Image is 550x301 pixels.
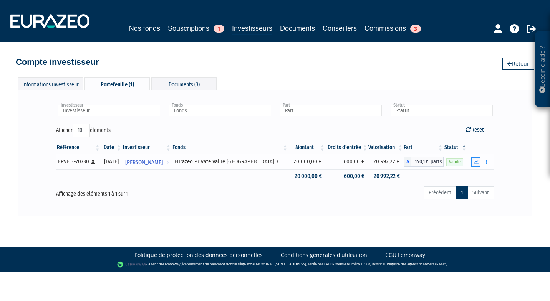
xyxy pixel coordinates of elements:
span: 3 [410,25,421,33]
th: Montant: activer pour trier la colonne par ordre croissant [288,141,326,154]
th: Part: activer pour trier la colonne par ordre croissant [404,141,444,154]
div: [DATE] [103,158,119,166]
th: Date: activer pour trier la colonne par ordre croissant [101,141,122,154]
th: Valorisation: activer pour trier la colonne par ordre croissant [368,141,404,154]
span: A [404,157,411,167]
td: 20 000,00 € [288,154,326,169]
a: Investisseurs [232,23,272,35]
th: Référence : activer pour trier la colonne par ordre croissant [56,141,101,154]
th: Investisseur: activer pour trier la colonne par ordre croissant [122,141,172,154]
i: [Français] Personne physique [91,160,95,164]
label: Afficher éléments [56,124,111,137]
a: 1 [456,186,468,199]
span: Valide [446,158,463,166]
th: Fonds: activer pour trier la colonne par ordre croissant [172,141,288,154]
a: Souscriptions1 [168,23,224,34]
select: Afficheréléments [73,124,90,137]
span: 140,135 parts [411,157,444,167]
td: 600,00 € [326,154,368,169]
button: Reset [456,124,494,136]
div: Documents (3) [151,77,217,90]
div: - Agent de (établissement de paiement dont le siège social est situé au [STREET_ADDRESS], agréé p... [8,261,542,268]
a: Lemonway [163,262,181,266]
a: Conseillers [323,23,357,34]
a: Registre des agents financiers (Regafi) [387,262,447,266]
a: Nos fonds [129,23,160,34]
a: Retour [502,58,534,70]
td: 600,00 € [326,169,368,183]
a: CGU Lemonway [385,251,425,259]
h4: Compte investisseur [16,58,99,67]
a: Politique de protection des données personnelles [134,251,263,259]
i: Voir l'investisseur [166,155,169,169]
td: 20 000,00 € [288,169,326,183]
th: Droits d'entrée: activer pour trier la colonne par ordre croissant [326,141,368,154]
a: Documents [280,23,315,34]
img: logo-lemonway.png [117,261,147,268]
p: Besoin d'aide ? [538,35,547,104]
div: A - Eurazeo Private Value Europe 3 [404,157,444,167]
td: 20 992,22 € [368,169,404,183]
span: 1 [214,25,224,33]
a: Conditions générales d'utilisation [281,251,367,259]
td: 20 992,22 € [368,154,404,169]
th: Statut : activer pour trier la colonne par ordre d&eacute;croissant [444,141,467,154]
span: [PERSON_NAME] [125,155,163,169]
img: 1732889491-logotype_eurazeo_blanc_rvb.png [10,14,89,28]
div: Informations investisseur [18,77,83,90]
div: Portefeuille (1) [84,77,150,90]
a: Commissions3 [364,23,421,34]
div: Eurazeo Private Value [GEOGRAPHIC_DATA] 3 [174,158,286,166]
div: Affichage des éléments 1 à 1 sur 1 [56,186,232,198]
a: [PERSON_NAME] [122,154,172,169]
div: EPVE 3-70730 [58,158,98,166]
